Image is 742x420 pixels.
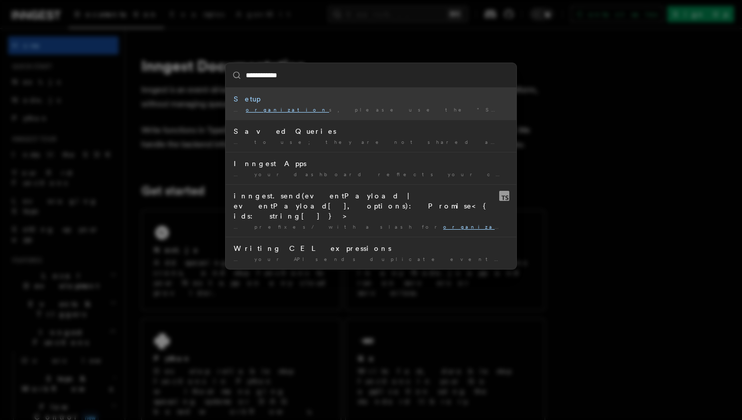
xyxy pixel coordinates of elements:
[234,255,508,263] div: … your API sends duplicate events. team invite: A user …
[234,138,508,146] div: … to use; they are not shared across your Inngest .
[234,159,508,169] div: Inngest Apps
[246,107,329,113] mark: organization
[234,191,508,221] div: inngest.send(eventPayload | eventPayload[], options): Promise<{ ids: string[] }>
[234,243,508,253] div: Writing CEL expressions
[234,223,508,231] div: … prefixes/ with a slash for .NamedataTypeobjectRequiredrequiredDescription …
[234,94,508,104] div: Setup
[443,224,526,230] mark: organization
[234,126,508,136] div: Saved Queries
[234,171,508,178] div: … your dashboard reflects your code better. It's important …
[234,106,508,114] div: … s, please use the "Switch " button located in the …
